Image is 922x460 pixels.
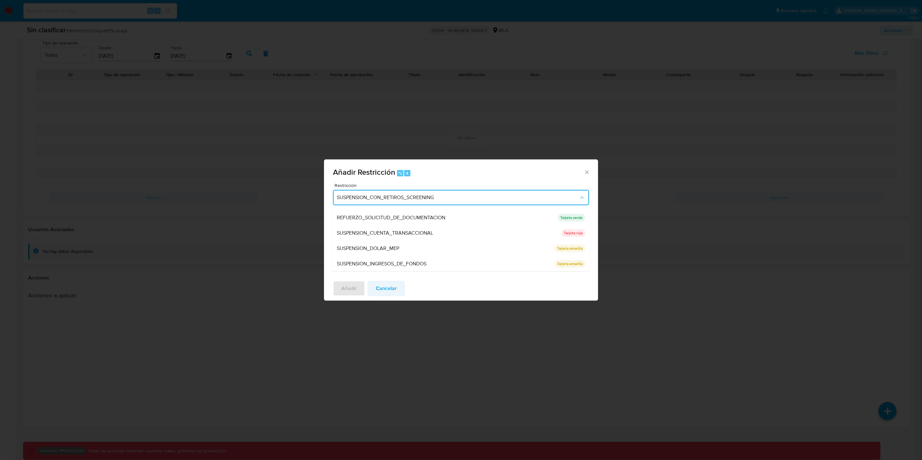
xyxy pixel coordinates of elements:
[337,194,579,201] span: SUSPENSION_CON_RETIROS_SCREENING
[398,170,402,176] span: ⌥
[333,190,589,205] button: Restriction
[335,267,461,272] span: Campo requerido
[337,230,433,236] span: SUSPENSION_CUENTA_TRANSACCIONAL
[558,214,585,222] p: Tarjeta verde
[335,183,591,188] span: Restricción
[561,229,585,237] p: Tarjeta roja
[337,245,399,252] span: SUSPENSION_DOLAR_MEP
[376,281,397,295] span: Cancelar
[337,214,445,221] span: REFUERZO_SOLICITUD_DE_DOCUMENTACION
[584,169,589,175] button: Cerrar ventana
[368,281,405,296] button: Cancelar
[554,260,585,268] p: Tarjeta amarilla
[333,166,395,178] span: Añadir Restricción
[406,170,408,176] span: 4
[554,245,585,252] p: Tarjeta amarilla
[337,261,426,267] span: SUSPENSION_INGRESOS_DE_FONDOS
